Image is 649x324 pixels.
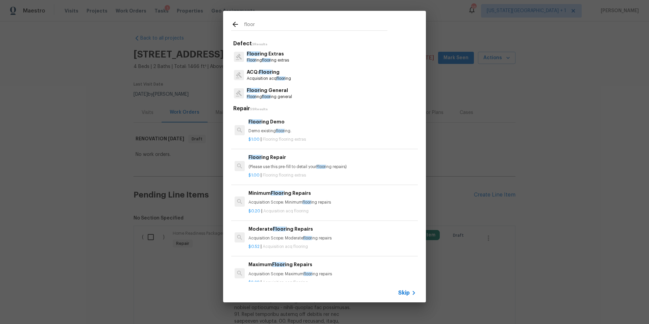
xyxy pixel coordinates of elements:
[263,209,309,213] span: Acquisition acq flooring
[247,88,260,93] span: Floor
[247,69,291,76] p: ACQ: ing
[303,200,311,204] span: floor
[247,58,256,62] span: Floor
[276,129,284,133] span: floor
[248,118,416,125] h6: ing Demo
[248,244,416,250] p: |
[248,245,260,249] span: $0.52
[248,173,260,177] span: $1.00
[247,57,289,63] p: ing ing extras
[248,189,416,197] h6: Minimum ing Repairs
[259,70,272,74] span: Floor
[247,94,292,100] p: ing ing general
[244,20,387,30] input: Search issues or repairs
[303,236,312,240] span: floor
[248,119,261,124] span: Floor
[263,137,306,141] span: Flooring flooring extras
[263,245,308,249] span: Acquisition acq flooring
[248,235,416,241] p: Acquisition Scope: Moderate ing repairs
[247,50,289,57] p: ing Extras
[248,164,416,170] p: (Please use this pre-fill to detail your ing repairs)
[248,261,416,268] h6: Maximum ing Repairs
[247,95,256,99] span: Floor
[271,191,284,195] span: Floor
[316,165,326,169] span: Floor
[272,262,285,267] span: Floor
[273,227,286,231] span: Floor
[233,40,418,47] h5: Defect
[304,272,312,276] span: floor
[248,280,416,285] p: |
[247,76,291,82] p: Acquisition acq ing
[262,58,270,62] span: floor
[248,155,261,160] span: Floor
[248,271,416,277] p: Acquisition Scope: Maximum ing repairs
[263,173,306,177] span: Flooring flooring extras
[263,280,308,284] span: Acquisition acq flooring
[248,154,416,161] h6: ing Repair
[248,200,416,205] p: Acquisition Scope: Minimum ing repairs
[248,137,416,142] p: |
[248,172,416,178] p: |
[247,87,292,94] p: ing General
[277,76,285,80] span: floor
[248,128,416,134] p: Demo existing ing.
[262,95,270,99] span: floor
[248,225,416,233] h6: Moderate ing Repairs
[233,105,418,112] h5: Repair
[247,51,260,56] span: Floor
[248,137,260,141] span: $1.00
[248,209,260,213] span: $0.20
[250,108,268,111] span: 59 Results
[248,280,260,284] span: $2.28
[248,208,416,214] p: |
[398,290,410,296] span: Skip
[252,43,267,46] span: 3 Results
